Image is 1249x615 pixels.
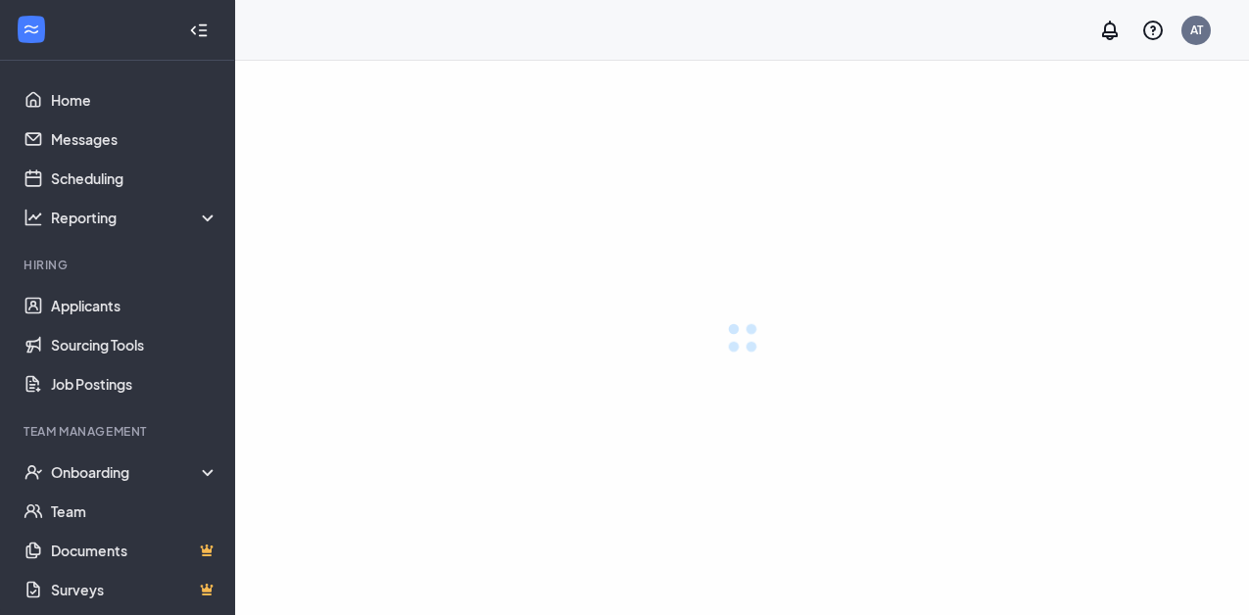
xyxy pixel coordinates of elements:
[51,531,218,570] a: DocumentsCrown
[51,208,219,227] div: Reporting
[51,570,218,609] a: SurveysCrown
[51,364,218,403] a: Job Postings
[189,21,209,40] svg: Collapse
[22,20,41,39] svg: WorkstreamLogo
[1141,19,1165,42] svg: QuestionInfo
[51,286,218,325] a: Applicants
[51,80,218,119] a: Home
[51,119,218,159] a: Messages
[24,462,43,482] svg: UserCheck
[51,462,219,482] div: Onboarding
[51,492,218,531] a: Team
[1190,22,1203,38] div: AT
[24,257,215,273] div: Hiring
[1098,19,1122,42] svg: Notifications
[24,423,215,440] div: Team Management
[24,208,43,227] svg: Analysis
[51,325,218,364] a: Sourcing Tools
[51,159,218,198] a: Scheduling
